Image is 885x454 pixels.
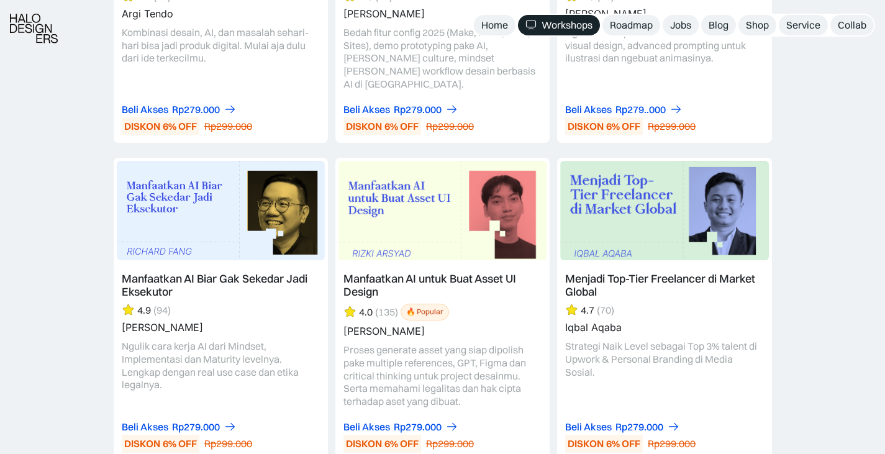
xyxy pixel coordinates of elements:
[163,437,197,450] div: 6% OFF
[610,19,653,32] div: Roadmap
[204,120,252,133] div: Rp299.000
[606,120,640,133] div: 6% OFF
[343,420,458,434] a: Beli AksesRp279.000
[124,437,160,450] div: DISKON
[172,420,220,434] div: Rp279.000
[384,437,419,450] div: 6% OFF
[738,15,776,35] a: Shop
[568,437,604,450] div: DISKON
[394,420,442,434] div: Rp279.000
[568,120,604,133] div: DISKON
[384,120,419,133] div: 6% OFF
[602,15,660,35] a: Roadmap
[346,120,382,133] div: DISKON
[606,437,640,450] div: 6% OFF
[648,437,696,450] div: Rp299.000
[122,420,168,434] div: Beli Akses
[663,15,699,35] a: Jobs
[124,120,160,133] div: DISKON
[481,19,508,32] div: Home
[615,103,666,116] div: Rp279..000
[426,437,474,450] div: Rp299.000
[786,19,820,32] div: Service
[565,103,612,116] div: Beli Akses
[122,103,168,116] div: Beli Akses
[343,103,390,116] div: Beli Akses
[565,420,612,434] div: Beli Akses
[204,437,252,450] div: Rp299.000
[346,437,382,450] div: DISKON
[648,120,696,133] div: Rp299.000
[122,103,237,116] a: Beli AksesRp279.000
[172,103,220,116] div: Rp279.000
[394,103,442,116] div: Rp279.000
[542,19,592,32] div: Workshops
[565,103,683,116] a: Beli AksesRp279..000
[709,19,728,32] div: Blog
[474,15,515,35] a: Home
[701,15,736,35] a: Blog
[670,19,691,32] div: Jobs
[122,420,237,434] a: Beli AksesRp279.000
[615,420,663,434] div: Rp279.000
[343,420,390,434] div: Beli Akses
[830,15,874,35] a: Collab
[746,19,769,32] div: Shop
[779,15,828,35] a: Service
[426,120,474,133] div: Rp299.000
[565,420,680,434] a: Beli AksesRp279.000
[163,120,197,133] div: 6% OFF
[518,15,600,35] a: Workshops
[838,19,866,32] div: Collab
[343,103,458,116] a: Beli AksesRp279.000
